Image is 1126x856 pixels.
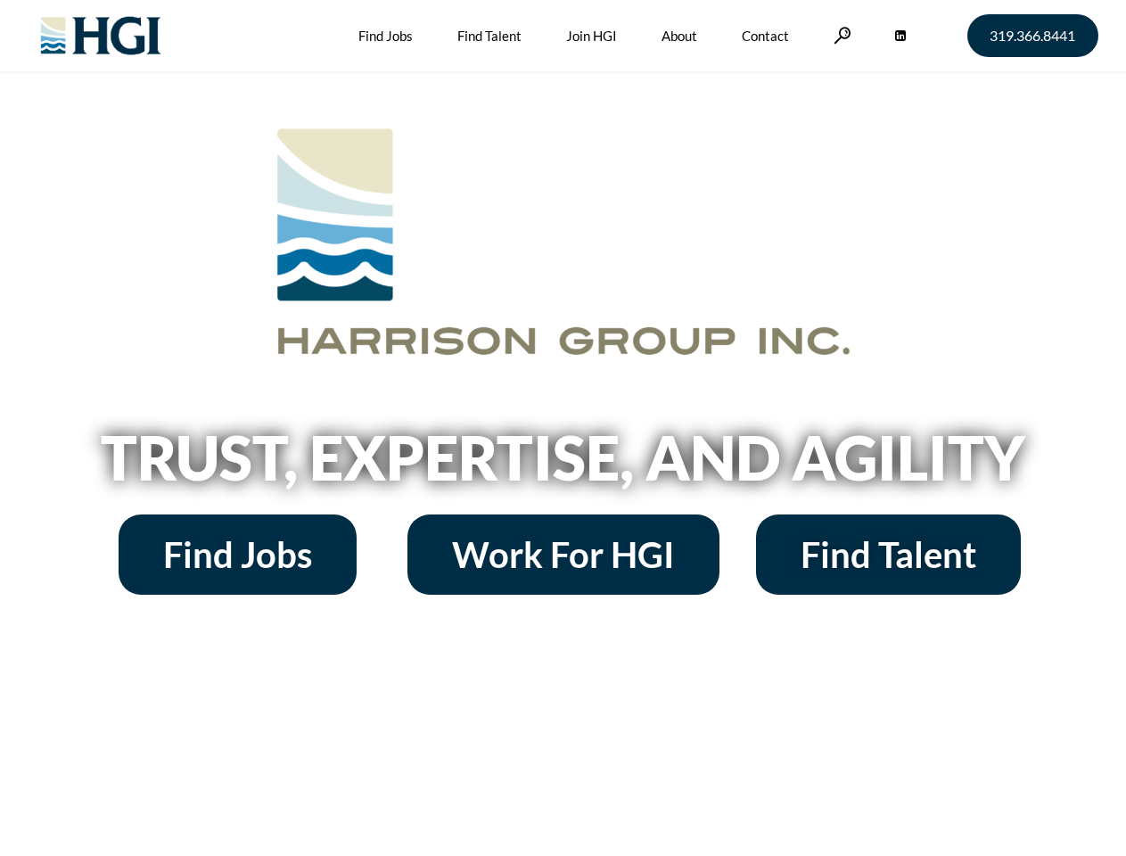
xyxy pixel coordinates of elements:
a: 319.366.8441 [967,14,1098,57]
span: Find Jobs [163,537,312,572]
a: Find Jobs [119,514,357,595]
h2: Trust, Expertise, and Agility [55,427,1072,488]
span: Find Talent [801,537,976,572]
span: 319.366.8441 [990,29,1075,43]
a: Search [834,27,851,44]
a: Work For HGI [407,514,719,595]
span: Work For HGI [452,537,675,572]
a: Find Talent [756,514,1021,595]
